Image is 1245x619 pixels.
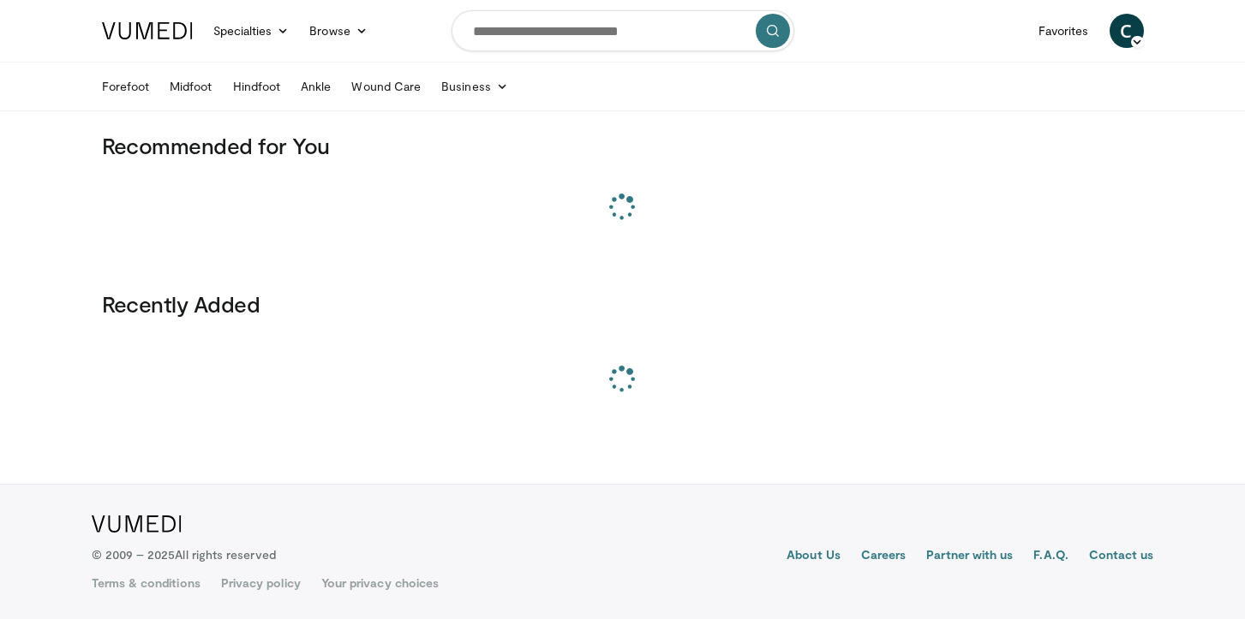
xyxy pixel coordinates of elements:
a: C [1110,14,1144,48]
a: Forefoot [92,69,160,104]
a: Hindfoot [223,69,291,104]
a: Terms & conditions [92,574,201,592]
h3: Recommended for You [102,132,1144,159]
a: Partner with us [926,546,1013,567]
a: Specialties [203,14,300,48]
span: All rights reserved [175,547,275,562]
a: Business [431,69,518,104]
a: Careers [861,546,907,567]
h3: Recently Added [102,290,1144,318]
img: VuMedi Logo [92,515,182,533]
a: Contact us [1089,546,1154,567]
input: Search topics, interventions [452,10,794,51]
img: VuMedi Logo [102,22,193,39]
a: Midfoot [159,69,223,104]
a: F.A.Q. [1033,546,1068,567]
a: Browse [299,14,378,48]
a: Privacy policy [221,574,301,592]
p: © 2009 – 2025 [92,546,276,563]
a: Your privacy choices [321,574,439,592]
a: Wound Care [341,69,431,104]
a: Ankle [290,69,341,104]
a: Favorites [1028,14,1099,48]
a: About Us [787,546,841,567]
